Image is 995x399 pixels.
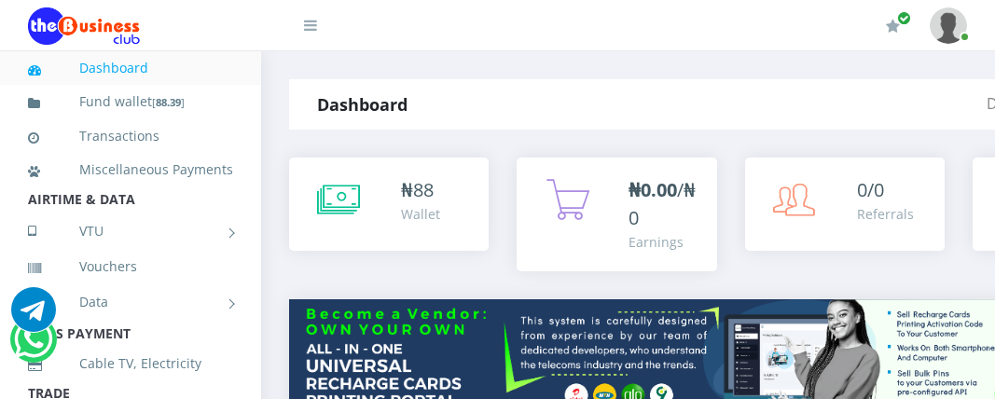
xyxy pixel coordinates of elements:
[517,158,716,271] a: ₦0.00/₦0 Earnings
[857,177,884,202] span: 0/0
[886,19,900,34] i: Renew/Upgrade Subscription
[28,80,233,124] a: Fund wallet[88.39]
[28,47,233,89] a: Dashboard
[28,115,233,158] a: Transactions
[401,176,440,204] div: ₦
[745,158,945,251] a: 0/0 Referrals
[897,11,911,25] span: Renew/Upgrade Subscription
[28,208,233,255] a: VTU
[629,177,696,230] span: /₦0
[857,204,914,224] div: Referrals
[14,331,52,362] a: Chat for support
[401,204,440,224] div: Wallet
[413,177,434,202] span: 88
[156,95,181,109] b: 88.39
[28,342,233,385] a: Cable TV, Electricity
[629,232,698,252] div: Earnings
[28,7,140,45] img: Logo
[289,158,489,251] a: ₦88 Wallet
[28,279,233,325] a: Data
[629,177,677,202] b: ₦0.00
[317,93,408,116] strong: Dashboard
[28,148,233,191] a: Miscellaneous Payments
[28,245,233,288] a: Vouchers
[930,7,967,44] img: User
[152,95,185,109] small: [ ]
[11,301,56,332] a: Chat for support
